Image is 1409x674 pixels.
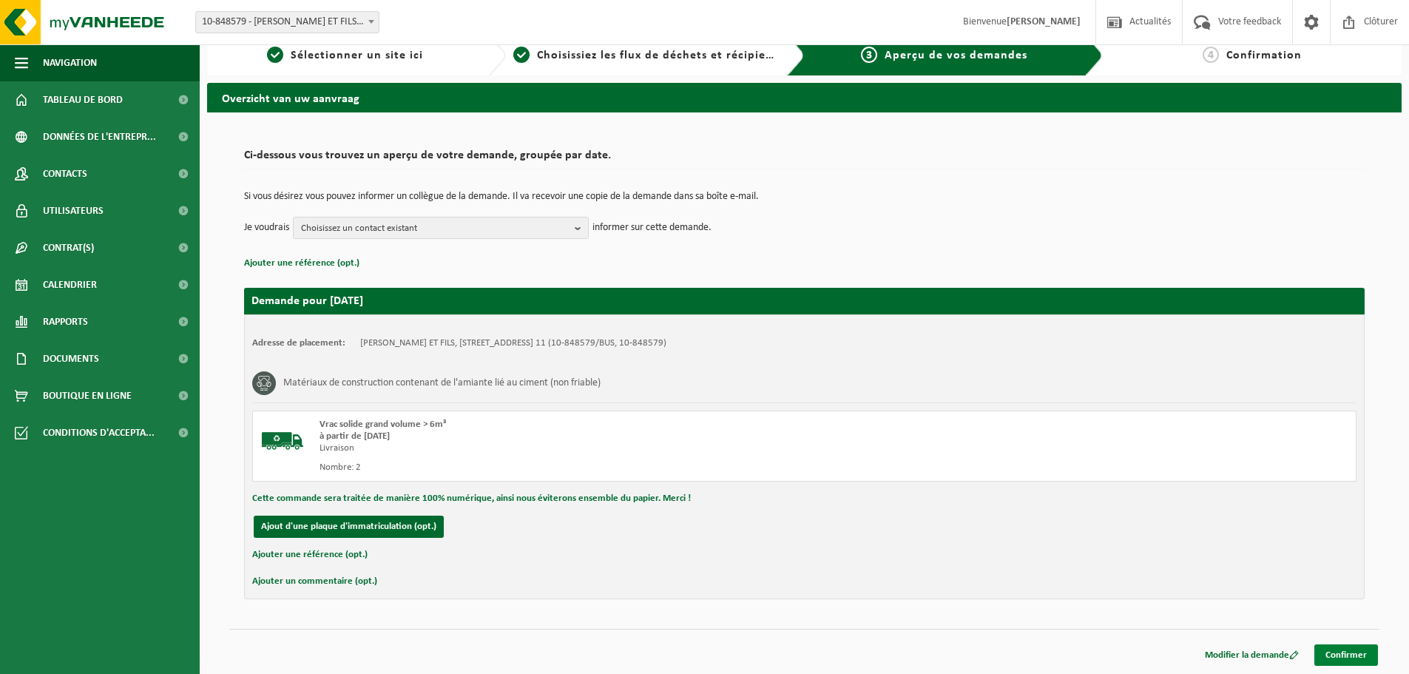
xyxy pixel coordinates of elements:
[320,442,864,454] div: Livraison
[252,545,368,565] button: Ajouter une référence (opt.)
[861,47,877,63] span: 3
[513,47,530,63] span: 2
[320,462,864,474] div: Nombre: 2
[592,217,712,239] p: informer sur cette demande.
[43,229,94,266] span: Contrat(s)
[267,47,283,63] span: 1
[43,118,156,155] span: Données de l'entrepr...
[43,266,97,303] span: Calendrier
[360,337,666,349] td: [PERSON_NAME] ET FILS, [STREET_ADDRESS] 11 (10-848579/BUS, 10-848579)
[291,50,423,61] span: Sélectionner un site ici
[320,419,446,429] span: Vrac solide grand volume > 6m³
[43,155,87,192] span: Contacts
[251,295,363,307] strong: Demande pour [DATE]
[214,47,476,64] a: 1Sélectionner un site ici
[254,516,444,538] button: Ajout d'une plaque d'immatriculation (opt.)
[244,217,289,239] p: Je voudrais
[43,377,132,414] span: Boutique en ligne
[283,371,601,395] h3: Matériaux de construction contenant de l'amiante lié au ciment (non friable)
[43,44,97,81] span: Navigation
[244,192,1365,202] p: Si vous désirez vous pouvez informer un collègue de la demande. Il va recevoir une copie de la de...
[1194,644,1310,666] a: Modifier la demande
[43,192,104,229] span: Utilisateurs
[301,218,569,240] span: Choisissez un contact existant
[885,50,1027,61] span: Aperçu de vos demandes
[43,340,99,377] span: Documents
[196,12,379,33] span: 10-848579 - ROUSSEAU ET FILS - ATH
[43,81,123,118] span: Tableau de bord
[537,50,783,61] span: Choisissiez les flux de déchets et récipients
[207,83,1402,112] h2: Overzicht van uw aanvraag
[1203,47,1219,63] span: 4
[513,47,775,64] a: 2Choisissiez les flux de déchets et récipients
[293,217,589,239] button: Choisissez un contact existant
[260,419,305,463] img: BL-SO-LV.png
[244,149,1365,169] h2: Ci-dessous vous trouvez un aperçu de votre demande, groupée par date.
[43,414,155,451] span: Conditions d'accepta...
[43,303,88,340] span: Rapports
[1007,16,1081,27] strong: [PERSON_NAME]
[244,254,359,273] button: Ajouter une référence (opt.)
[252,338,345,348] strong: Adresse de placement:
[1226,50,1302,61] span: Confirmation
[320,431,390,441] strong: à partir de [DATE]
[252,489,691,508] button: Cette commande sera traitée de manière 100% numérique, ainsi nous éviterons ensemble du papier. M...
[1314,644,1378,666] a: Confirmer
[252,572,377,591] button: Ajouter un commentaire (opt.)
[195,11,379,33] span: 10-848579 - ROUSSEAU ET FILS - ATH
